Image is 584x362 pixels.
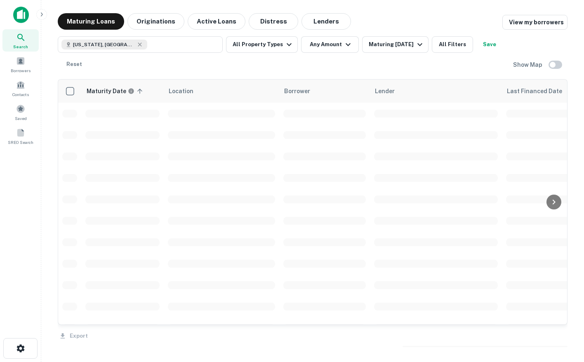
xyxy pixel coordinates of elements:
[13,43,28,50] span: Search
[370,80,502,103] th: Lender
[369,40,425,49] div: Maturing [DATE]
[164,80,279,103] th: Location
[2,53,39,75] a: Borrowers
[2,29,39,52] a: Search
[169,86,204,96] span: Location
[284,86,310,96] span: Borrower
[12,91,29,98] span: Contacts
[249,13,298,30] button: Distress
[13,7,29,23] img: capitalize-icon.png
[87,87,126,96] h6: Maturity Date
[2,77,39,99] a: Contacts
[188,13,245,30] button: Active Loans
[502,15,568,30] a: View my borrowers
[279,80,370,103] th: Borrower
[58,13,124,30] button: Maturing Loans
[58,36,223,53] button: [US_STATE], [GEOGRAPHIC_DATA]
[2,101,39,123] a: Saved
[507,86,573,96] span: Last Financed Date
[15,115,27,122] span: Saved
[2,125,39,147] a: SREO Search
[301,13,351,30] button: Lenders
[81,80,164,103] th: Maturity dates displayed may be estimated. Please contact the lender for the most accurate maturi...
[375,86,395,96] span: Lender
[11,67,31,74] span: Borrowers
[87,87,134,96] div: Maturity dates displayed may be estimated. Please contact the lender for the most accurate maturi...
[61,56,87,73] button: Reset
[301,36,359,53] button: Any Amount
[73,41,135,48] span: [US_STATE], [GEOGRAPHIC_DATA]
[513,60,544,69] h6: Show Map
[432,36,473,53] button: All Filters
[476,36,503,53] button: Save your search to get updates of matches that match your search criteria.
[362,36,429,53] button: Maturing [DATE]
[127,13,184,30] button: Originations
[543,296,584,336] iframe: Chat Widget
[86,87,145,96] span: Maturity dates displayed may be estimated. Please contact the lender for the most accurate maturi...
[8,139,33,146] span: SREO Search
[226,36,298,53] button: All Property Types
